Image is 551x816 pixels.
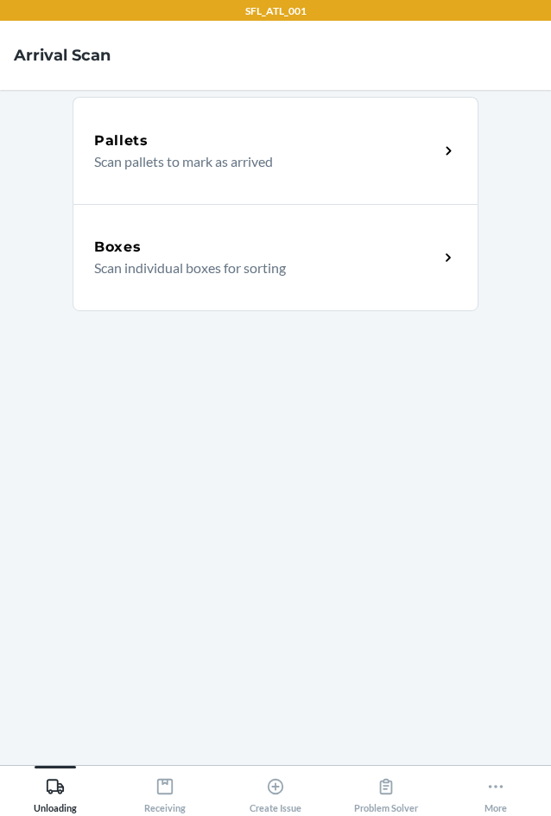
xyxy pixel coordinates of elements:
button: Problem Solver [331,766,441,813]
h5: Boxes [94,237,142,258]
button: More [440,766,551,813]
a: PalletsScan pallets to mark as arrived [73,97,478,204]
button: Receiving [111,766,221,813]
div: More [484,770,507,813]
div: Create Issue [250,770,301,813]
h5: Pallets [94,131,149,151]
p: SFL_ATL_001 [245,3,307,19]
button: Create Issue [220,766,331,813]
h4: Arrival Scan [14,44,111,67]
p: Scan pallets to mark as arrived [94,151,425,172]
a: BoxesScan individual boxes for sorting [73,204,478,311]
div: Unloading [34,770,77,813]
div: Problem Solver [354,770,418,813]
div: Receiving [144,770,186,813]
p: Scan individual boxes for sorting [94,258,425,278]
